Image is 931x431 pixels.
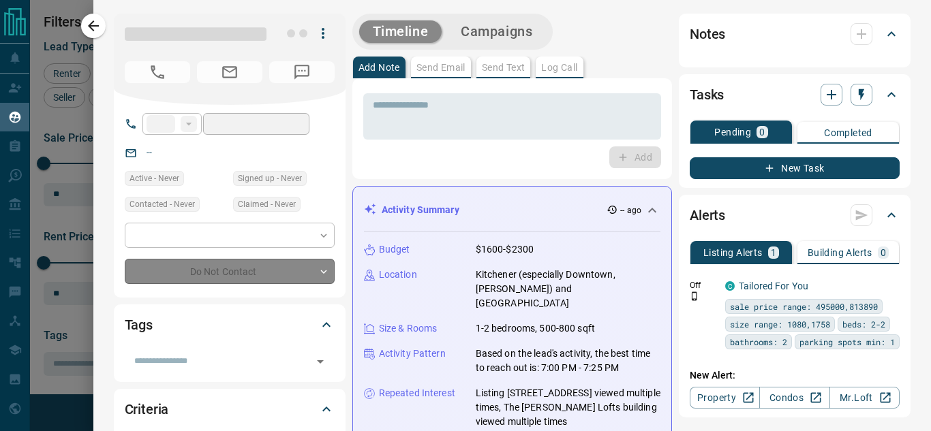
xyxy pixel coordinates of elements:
[824,128,872,138] p: Completed
[829,387,900,409] a: Mr.Loft
[197,61,262,83] span: No Email
[620,204,641,217] p: -- ago
[690,23,725,45] h2: Notes
[238,197,296,211] span: Claimed - Never
[379,321,438,336] p: Size & Rooms
[690,387,760,409] a: Property
[881,248,886,257] p: 0
[690,279,717,291] p: Off
[476,386,660,429] p: Listing [STREET_ADDRESS] viewed multiple times, The [PERSON_NAME] Lofts building viewed multiple ...
[730,300,878,313] span: sale price range: 495000,813890
[379,242,410,257] p: Budget
[690,78,900,111] div: Tasks
[447,20,546,43] button: Campaigns
[703,248,763,257] p: Listing Alerts
[690,204,725,226] h2: Alerts
[125,398,169,420] h2: Criteria
[690,368,900,383] p: New Alert:
[359,20,442,43] button: Timeline
[808,248,872,257] p: Building Alerts
[379,347,446,361] p: Activity Pattern
[690,291,699,301] svg: Push Notification Only
[125,308,335,341] div: Tags
[739,281,808,291] a: Tailored For You
[476,268,660,310] p: Kitchener (especially Downtown, [PERSON_NAME]) and [GEOGRAPHIC_DATA]
[379,268,417,282] p: Location
[379,386,455,400] p: Repeated Interest
[125,61,190,83] span: No Number
[690,157,900,179] button: New Task
[842,317,885,331] span: beds: 2-2
[725,281,735,291] div: condos.ca
[730,335,787,349] span: bathrooms: 2
[759,127,765,137] p: 0
[125,314,153,336] h2: Tags
[730,317,830,331] span: size range: 1080,1758
[382,203,459,217] p: Activity Summary
[690,199,900,232] div: Alerts
[476,347,660,375] p: Based on the lead's activity, the best time to reach out is: 7:00 PM - 7:25 PM
[799,335,895,349] span: parking spots min: 1
[125,259,335,284] div: Do Not Contact
[129,172,179,185] span: Active - Never
[690,84,724,106] h2: Tasks
[476,242,534,257] p: $1600-$2300
[476,321,595,336] p: 1-2 bedrooms, 500-800 sqft
[147,147,152,158] a: --
[358,63,400,72] p: Add Note
[714,127,751,137] p: Pending
[364,197,660,223] div: Activity Summary-- ago
[238,172,302,185] span: Signed up - Never
[771,248,776,257] p: 1
[269,61,335,83] span: No Number
[129,197,195,211] span: Contacted - Never
[125,393,335,426] div: Criteria
[311,352,330,371] button: Open
[690,18,900,50] div: Notes
[759,387,829,409] a: Condos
